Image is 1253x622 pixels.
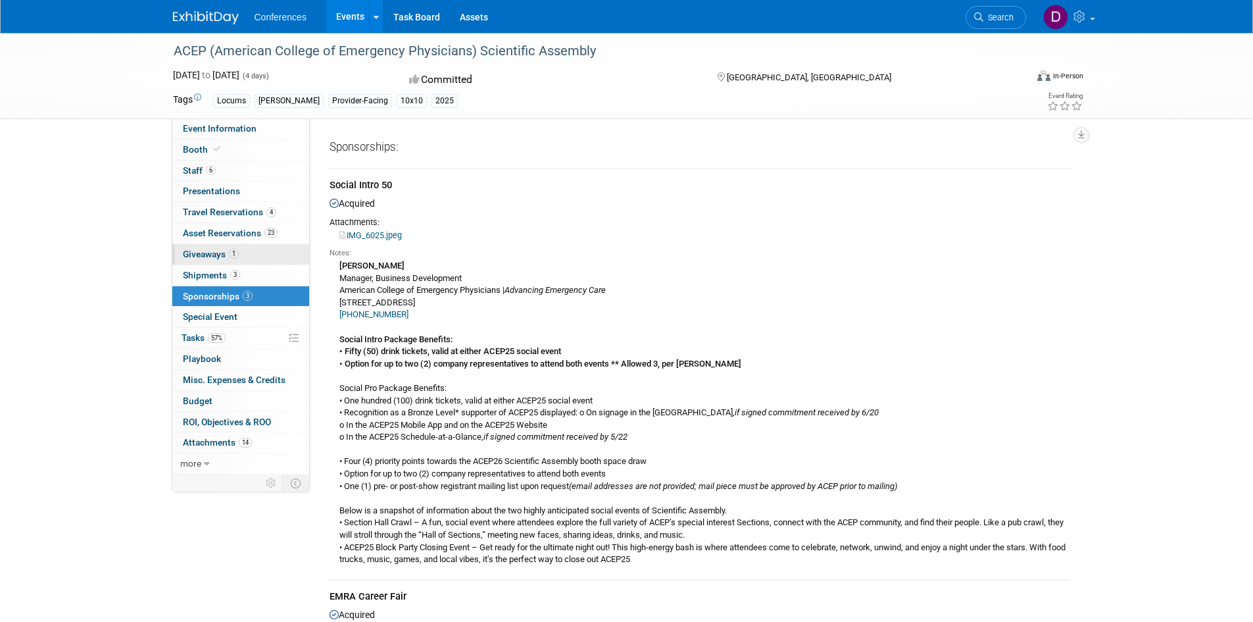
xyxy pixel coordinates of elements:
[183,207,276,217] span: Travel Reservations
[172,244,309,265] a: Giveaways1
[183,249,239,259] span: Giveaways
[183,228,278,238] span: Asset Reservations
[255,94,324,108] div: [PERSON_NAME]
[330,178,1071,195] div: Social Intro 50
[172,454,309,474] a: more
[173,93,201,108] td: Tags
[180,458,201,469] span: more
[172,412,309,432] a: ROI, Objectives & ROO
[948,68,1084,88] div: Event Format
[182,332,226,343] span: Tasks
[213,94,250,108] div: Locums
[255,12,307,22] span: Conferences
[330,590,1071,606] div: EMRA Career Fair
[183,396,212,406] span: Budget
[339,334,453,344] b: Social Intro Package Benefits:
[172,161,309,181] a: Staff6
[260,475,283,492] td: Personalize Event Tab Strip
[339,230,402,240] a: IMG_6025.jpeg
[241,72,269,80] span: (4 days)
[330,217,1071,228] div: Attachments:
[330,195,1071,570] div: Acquired
[1037,70,1050,81] img: Format-Inperson.png
[173,11,239,24] img: ExhibitDay
[183,123,257,134] span: Event Information
[172,370,309,390] a: Misc. Expenses & Credits
[431,94,458,108] div: 2025
[183,291,253,301] span: Sponsorships
[172,181,309,201] a: Presentations
[504,285,606,295] i: Advancing Emergency Care
[172,307,309,327] a: Special Event
[483,432,627,442] i: if signed commitment received by 5/22
[339,261,405,271] b: [PERSON_NAME]
[264,228,278,238] span: 23
[214,145,220,153] i: Booth reservation complete
[172,202,309,222] a: Travel Reservations4
[183,353,221,364] span: Playbook
[172,349,309,369] a: Playbook
[239,438,252,448] span: 14
[735,407,879,417] i: if signed commitment received by 6/20
[330,248,1071,259] div: Notes:
[183,437,252,448] span: Attachments
[1043,5,1068,30] img: Deana Dziadosz
[172,391,309,411] a: Budget
[172,328,309,348] a: Tasks57%
[328,94,392,108] div: Provider-Facing
[405,68,696,91] div: Committed
[339,359,741,369] b: • Option for up to two (2) company representatives to attend both events ** Allowed 3, per [PERSO...
[183,186,240,196] span: Presentations
[183,270,240,280] span: Shipments
[243,291,253,301] span: 3
[727,72,891,82] span: [GEOGRAPHIC_DATA], [GEOGRAPHIC_DATA]
[183,165,216,176] span: Staff
[983,13,1014,22] span: Search
[183,417,271,427] span: ROI, Objectives & ROO
[183,311,237,322] span: Special Event
[966,6,1026,29] a: Search
[183,144,223,155] span: Booth
[200,70,212,80] span: to
[172,118,309,139] a: Event Information
[266,207,276,217] span: 4
[330,259,1071,566] div: Manager, Business Development American College of Emergency Physicians | [STREET_ADDRESS] Social ...
[339,346,561,356] b: • Fifty (50) drink tickets, valid at either ACEP25 social event
[330,140,1071,160] div: Sponsorships:
[282,475,309,492] td: Toggle Event Tabs
[172,432,309,453] a: Attachments14
[397,94,427,108] div: 10x10
[1047,93,1083,99] div: Event Rating
[172,286,309,307] a: Sponsorships3
[172,265,309,286] a: Shipments3
[1052,71,1083,81] div: In-Person
[208,333,226,343] span: 57%
[230,270,240,280] span: 3
[172,140,309,160] a: Booth
[183,375,285,385] span: Misc. Expenses & Credits
[569,481,897,491] i: (email addresses are not provided; mail piece must be approved by ACEP prior to mailing)
[173,70,239,80] span: [DATE] [DATE]
[172,223,309,244] a: Asset Reservations23
[206,165,216,175] span: 6
[229,249,239,259] span: 1
[339,309,408,319] a: [PHONE_NUMBER]
[169,39,1006,63] div: ACEP (American College of Emergency Physicians) Scientific Assembly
